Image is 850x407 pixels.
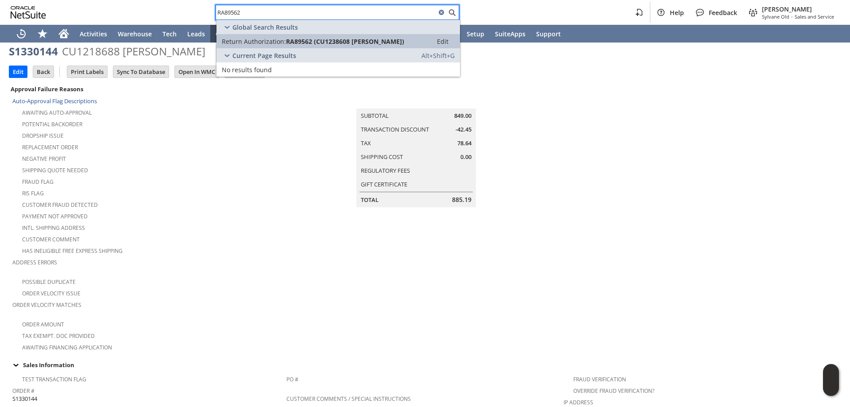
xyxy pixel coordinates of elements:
[22,143,78,151] a: Replacement Order
[573,376,626,383] a: Fraud Verification
[709,8,737,17] span: Feedback
[32,25,53,43] div: Shortcuts
[421,51,455,60] span: Alt+Shift+G
[113,66,169,78] input: Sync To Database
[9,66,27,78] input: Edit
[53,25,74,43] a: Home
[9,83,283,95] div: Approval Failure Reasons
[670,8,684,17] span: Help
[22,224,85,232] a: Intl. Shipping Address
[361,180,407,188] a: Gift Certificate
[22,167,88,174] a: Shipping Quote Needed
[22,376,86,383] a: Test Transaction Flag
[58,28,69,39] svg: Home
[22,332,95,340] a: Tax Exempt. Doc Provided
[762,13,789,20] span: Sylvane Old
[22,190,44,197] a: RIS flag
[162,30,177,38] span: Tech
[467,30,484,38] span: Setup
[118,30,152,38] span: Warehouse
[22,290,81,297] a: Order Velocity Issue
[452,195,471,204] span: 885.19
[361,167,410,174] a: Regulatory Fees
[490,25,531,43] a: SuiteApps
[361,139,371,147] a: Tax
[286,37,404,46] span: RA89562 (CU1238608 [PERSON_NAME])
[16,28,27,39] svg: Recent Records
[573,387,654,395] a: Override Fraud Verification?
[210,25,264,43] a: Opportunities
[216,45,240,62] div: Billed
[531,25,566,43] a: Support
[9,359,838,371] div: Sales Information
[823,380,839,396] span: Oracle Guided Learning Widget. To move around, please hold and drag
[823,364,839,396] iframe: Click here to launch Oracle Guided Learning Help Panel
[22,201,98,209] a: Customer Fraud Detected
[22,321,64,328] a: Order Amount
[182,25,210,43] a: Leads
[67,66,107,78] input: Print Labels
[37,28,48,39] svg: Shortcuts
[216,30,259,38] span: Opportunities
[356,94,476,109] caption: Summary
[187,30,205,38] span: Leads
[457,139,471,147] span: 78.64
[175,66,219,78] input: Open In WMC
[74,25,112,43] a: Activities
[12,395,37,403] span: S1330144
[9,44,58,58] div: S1330144
[361,196,379,204] a: Total
[22,120,82,128] a: Potential Backorder
[456,125,471,134] span: -42.45
[22,155,66,163] a: Negative Profit
[795,13,834,20] span: Sales and Service
[361,125,429,133] a: Transaction Discount
[22,132,64,140] a: Dropship Issue
[62,44,205,58] div: CU1218688 [PERSON_NAME]
[157,25,182,43] a: Tech
[11,6,46,19] svg: logo
[361,153,403,161] a: Shipping Cost
[232,51,296,60] span: Current Page Results
[361,112,389,120] a: Subtotal
[222,37,286,46] span: Return Authorization:
[12,259,57,266] a: Address Errors
[12,97,97,105] a: Auto-Approval Flag Descriptions
[80,30,107,38] span: Activities
[22,109,92,116] a: Awaiting Auto-Approval
[9,359,841,371] td: Sales Information
[222,66,272,74] span: No results found
[22,178,54,186] a: Fraud Flag
[762,5,834,13] span: [PERSON_NAME]
[286,395,411,403] a: Customer Comments / Special Instructions
[564,399,593,406] a: IP Address
[216,7,436,18] input: Search
[232,23,298,31] span: Global Search Results
[460,153,471,161] span: 0.00
[427,36,458,47] a: Edit:
[12,387,35,395] a: Order #
[286,376,298,383] a: PO #
[791,13,793,20] span: -
[33,66,54,78] input: Back
[22,344,112,351] a: Awaiting Financing Application
[22,247,123,255] a: Has Ineligible Free Express Shipping
[495,30,525,38] span: SuiteApps
[447,7,457,18] svg: Search
[112,25,157,43] a: Warehouse
[22,236,80,243] a: Customer Comment
[216,34,460,48] a: Return Authorization:RA89562 (CU1238608 [PERSON_NAME])Edit:
[536,30,561,38] span: Support
[11,25,32,43] a: Recent Records
[12,301,81,309] a: Order Velocity Matches
[216,62,460,77] a: No results found
[454,112,471,120] span: 849.00
[22,278,76,286] a: Possible Duplicate
[461,25,490,43] a: Setup
[22,213,88,220] a: Payment not approved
